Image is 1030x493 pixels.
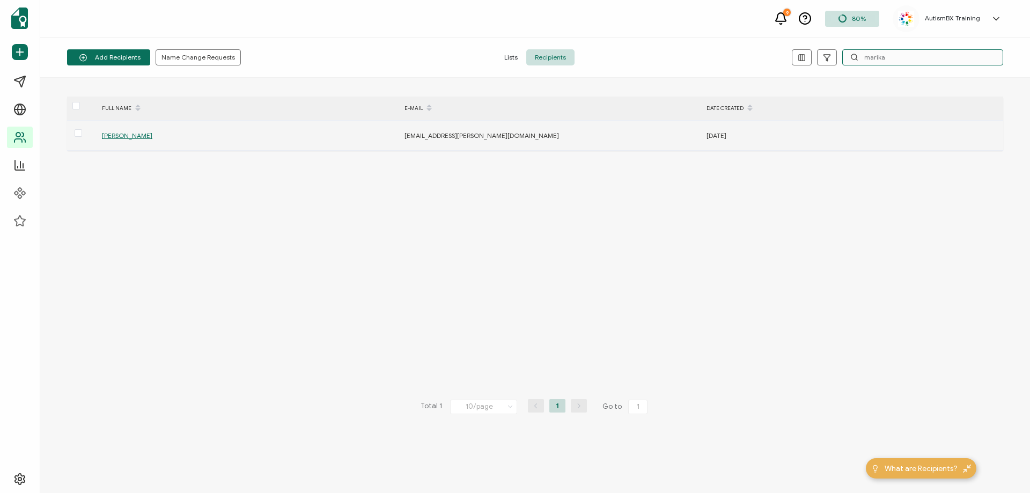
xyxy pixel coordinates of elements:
[97,99,399,117] div: FULL NAME
[707,131,726,139] span: [DATE]
[783,9,791,16] div: 9
[976,442,1030,493] iframe: Chat Widget
[885,463,958,474] span: What are Recipients?
[496,49,526,65] span: Lists
[102,131,152,139] span: [PERSON_NAME]
[421,399,442,414] span: Total 1
[526,49,575,65] span: Recipients
[549,399,565,413] li: 1
[963,465,971,473] img: minimize-icon.svg
[161,54,235,61] span: Name Change Requests
[67,49,150,65] button: Add Recipients
[602,399,650,414] span: Go to
[701,99,1003,117] div: DATE CREATED
[156,49,241,65] button: Name Change Requests
[399,99,701,117] div: E-MAIL
[11,8,28,29] img: sertifier-logomark-colored.svg
[898,11,914,27] img: 55acd4ea-2246-4d5a-820f-7ee15f166b00.jpg
[842,49,1003,65] input: Search
[404,131,559,139] span: [EMAIL_ADDRESS][PERSON_NAME][DOMAIN_NAME]
[450,400,517,414] input: Select
[852,14,866,23] span: 80%
[925,14,980,22] h5: AutismBX Training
